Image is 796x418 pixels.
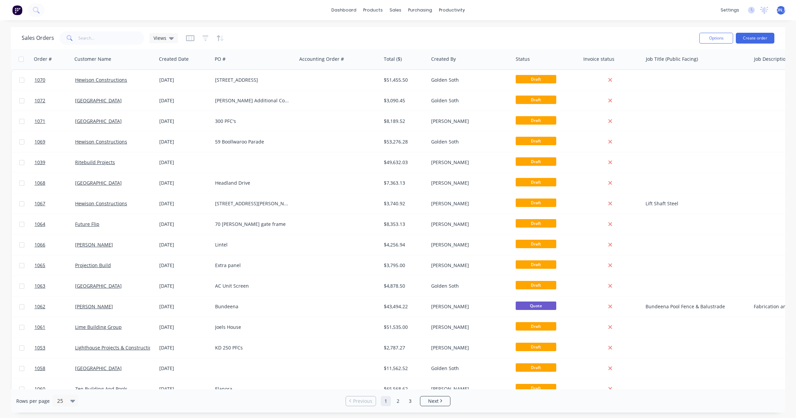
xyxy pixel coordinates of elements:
[346,398,376,404] a: Previous page
[215,262,290,269] div: Extra panel
[159,283,210,289] div: [DATE]
[215,221,290,228] div: 70 [PERSON_NAME] gate frame
[215,97,290,104] div: [PERSON_NAME] Additional Columns
[431,200,506,207] div: [PERSON_NAME]
[431,344,506,351] div: [PERSON_NAME]
[717,5,743,15] div: settings
[154,34,166,42] span: Views
[431,180,506,186] div: [PERSON_NAME]
[384,180,424,186] div: $7,363.13
[516,281,556,289] span: Draft
[34,338,75,358] a: 1053
[420,398,450,404] a: Next page
[34,138,45,145] span: 1069
[384,283,424,289] div: $4,878.50
[34,379,75,399] a: 1060
[384,138,424,145] div: $53,276.28
[384,241,424,248] div: $4,256.94
[431,118,506,125] div: [PERSON_NAME]
[34,132,75,152] a: 1069
[215,324,290,331] div: Joels House
[34,90,75,111] a: 1072
[34,235,75,255] a: 1066
[431,262,506,269] div: [PERSON_NAME]
[646,56,698,62] div: Job Title (Public Facing)
[159,180,210,186] div: [DATE]
[159,97,210,104] div: [DATE]
[159,56,189,62] div: Created Date
[159,200,210,207] div: [DATE]
[34,296,75,317] a: 1062
[75,283,122,289] a: [GEOGRAPHIC_DATA]
[384,118,424,125] div: $8,189.52
[215,180,290,186] div: Headland Drive
[34,221,45,228] span: 1064
[34,152,75,173] a: 1039
[516,260,556,269] span: Draft
[516,384,556,392] span: Draft
[34,283,45,289] span: 1063
[431,77,506,83] div: Golden Soth
[516,343,556,351] span: Draft
[516,75,556,83] span: Draft
[428,398,439,404] span: Next
[431,56,456,62] div: Created By
[516,219,556,228] span: Draft
[343,396,453,406] ul: Pagination
[386,5,405,15] div: sales
[34,111,75,131] a: 1071
[159,324,210,331] div: [DATE]
[34,118,45,125] span: 1071
[34,365,45,372] span: 1058
[516,56,530,62] div: Status
[34,200,45,207] span: 1067
[516,199,556,207] span: Draft
[215,303,290,310] div: Bundeena
[75,221,99,227] a: Future Flip
[405,5,436,15] div: purchasing
[516,240,556,248] span: Draft
[159,159,210,166] div: [DATE]
[384,221,424,228] div: $8,353.13
[34,97,45,104] span: 1072
[299,56,344,62] div: Accounting Order #
[75,200,127,207] a: Hewison Constructions
[75,262,111,268] a: Projection Build
[75,77,127,83] a: Hewison Constructions
[34,303,45,310] span: 1062
[34,324,45,331] span: 1061
[360,5,386,15] div: products
[215,241,290,248] div: Lintel
[12,5,22,15] img: Factory
[215,283,290,289] div: AC Unit Screen
[384,159,424,166] div: $49,632.03
[646,200,743,207] div: Lift Shaft Steel
[215,386,290,392] div: Elanora
[75,138,127,145] a: Hewison Constructions
[75,365,122,371] a: [GEOGRAPHIC_DATA]
[215,200,290,207] div: [STREET_ADDRESS][PERSON_NAME]
[516,363,556,372] span: Draft
[384,56,402,62] div: Total ($)
[34,159,45,166] span: 1039
[215,118,290,125] div: 300 PFC's
[34,56,52,62] div: Order #
[699,33,733,44] button: Options
[384,77,424,83] div: $51,455.50
[431,159,506,166] div: [PERSON_NAME]
[34,344,45,351] span: 1053
[384,303,424,310] div: $43,494.22
[384,365,424,372] div: $11,562.52
[431,241,506,248] div: [PERSON_NAME]
[516,157,556,166] span: Draft
[22,35,54,41] h1: Sales Orders
[75,118,122,124] a: [GEOGRAPHIC_DATA]
[34,214,75,234] a: 1064
[34,386,45,392] span: 1060
[436,5,468,15] div: productivity
[516,116,556,125] span: Draft
[353,398,372,404] span: Previous
[215,77,290,83] div: [STREET_ADDRESS]
[75,386,127,392] a: Zen Building And Pools
[516,178,556,186] span: Draft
